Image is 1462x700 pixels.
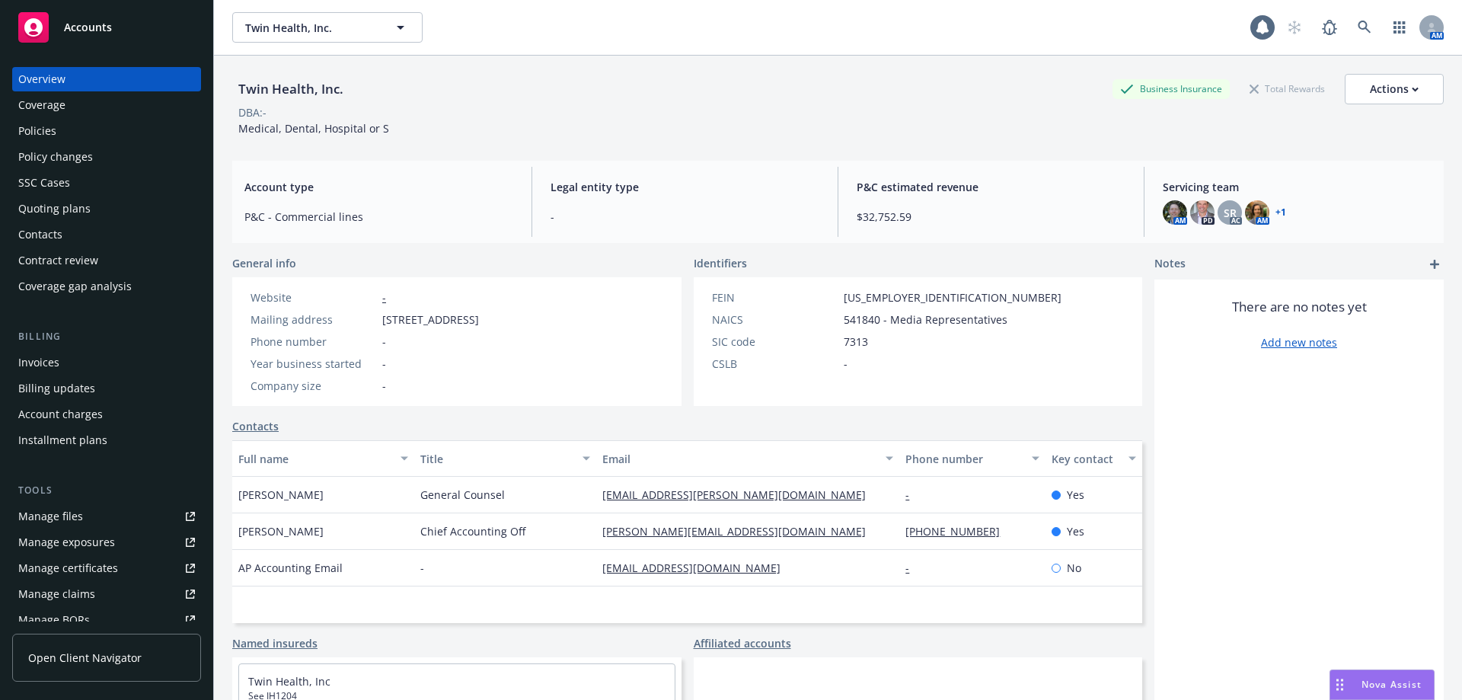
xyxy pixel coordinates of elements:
[1067,523,1084,539] span: Yes
[905,561,921,575] a: -
[1163,200,1187,225] img: photo
[551,209,819,225] span: -
[12,530,201,555] a: Manage exposures
[244,179,513,195] span: Account type
[420,523,525,539] span: Chief Accounting Off
[251,289,376,305] div: Website
[602,561,793,575] a: [EMAIL_ADDRESS][DOMAIN_NAME]
[18,376,95,401] div: Billing updates
[1345,74,1444,104] button: Actions
[420,560,424,576] span: -
[232,418,279,434] a: Contacts
[905,487,921,502] a: -
[238,121,389,136] span: Medical, Dental, Hospital or S
[899,440,1045,477] button: Phone number
[1045,440,1142,477] button: Key contact
[28,650,142,666] span: Open Client Navigator
[905,451,1022,467] div: Phone number
[420,487,505,503] span: General Counsel
[238,523,324,539] span: [PERSON_NAME]
[12,483,201,498] div: Tools
[18,248,98,273] div: Contract review
[844,289,1061,305] span: [US_EMPLOYER_IDENTIFICATION_NUMBER]
[12,402,201,427] a: Account charges
[12,6,201,49] a: Accounts
[12,504,201,529] a: Manage files
[12,274,201,299] a: Coverage gap analysis
[18,402,103,427] div: Account charges
[18,119,56,143] div: Policies
[602,451,876,467] div: Email
[1384,12,1415,43] a: Switch app
[18,350,59,375] div: Invoices
[1361,678,1422,691] span: Nova Assist
[251,378,376,394] div: Company size
[232,440,414,477] button: Full name
[905,524,1012,539] a: [PHONE_NUMBER]
[12,329,201,344] div: Billing
[18,93,65,117] div: Coverage
[12,67,201,91] a: Overview
[1370,75,1419,104] div: Actions
[18,556,118,580] div: Manage certificates
[1330,670,1435,700] button: Nova Assist
[1245,200,1269,225] img: photo
[382,378,386,394] span: -
[12,93,201,117] a: Coverage
[18,197,91,221] div: Quoting plans
[18,67,65,91] div: Overview
[18,582,95,606] div: Manage claims
[712,289,838,305] div: FEIN
[1314,12,1345,43] a: Report a Bug
[12,119,201,143] a: Policies
[602,487,878,502] a: [EMAIL_ADDRESS][PERSON_NAME][DOMAIN_NAME]
[1154,255,1186,273] span: Notes
[1425,255,1444,273] a: add
[18,608,90,632] div: Manage BORs
[12,556,201,580] a: Manage certificates
[1224,205,1237,221] span: SR
[251,334,376,350] div: Phone number
[18,428,107,452] div: Installment plans
[1112,79,1230,98] div: Business Insurance
[232,12,423,43] button: Twin Health, Inc.
[64,21,112,34] span: Accounts
[382,334,386,350] span: -
[12,145,201,169] a: Policy changes
[238,487,324,503] span: [PERSON_NAME]
[12,222,201,247] a: Contacts
[18,145,93,169] div: Policy changes
[1349,12,1380,43] a: Search
[596,440,899,477] button: Email
[712,312,838,328] div: NAICS
[12,582,201,606] a: Manage claims
[251,312,376,328] div: Mailing address
[232,255,296,271] span: General info
[414,440,596,477] button: Title
[18,504,83,529] div: Manage files
[1242,79,1333,98] div: Total Rewards
[1163,179,1432,195] span: Servicing team
[1279,12,1310,43] a: Start snowing
[382,290,386,305] a: -
[382,356,386,372] span: -
[844,334,868,350] span: 7313
[12,171,201,195] a: SSC Cases
[857,209,1125,225] span: $32,752.59
[18,222,62,247] div: Contacts
[18,171,70,195] div: SSC Cases
[232,79,350,99] div: Twin Health, Inc.
[1330,670,1349,699] div: Drag to move
[18,530,115,555] div: Manage exposures
[551,179,819,195] span: Legal entity type
[12,428,201,452] a: Installment plans
[12,248,201,273] a: Contract review
[857,179,1125,195] span: P&C estimated revenue
[1261,334,1337,350] a: Add new notes
[12,197,201,221] a: Quoting plans
[844,312,1007,328] span: 541840 - Media Representatives
[712,334,838,350] div: SIC code
[244,209,513,225] span: P&C - Commercial lines
[694,635,791,651] a: Affiliated accounts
